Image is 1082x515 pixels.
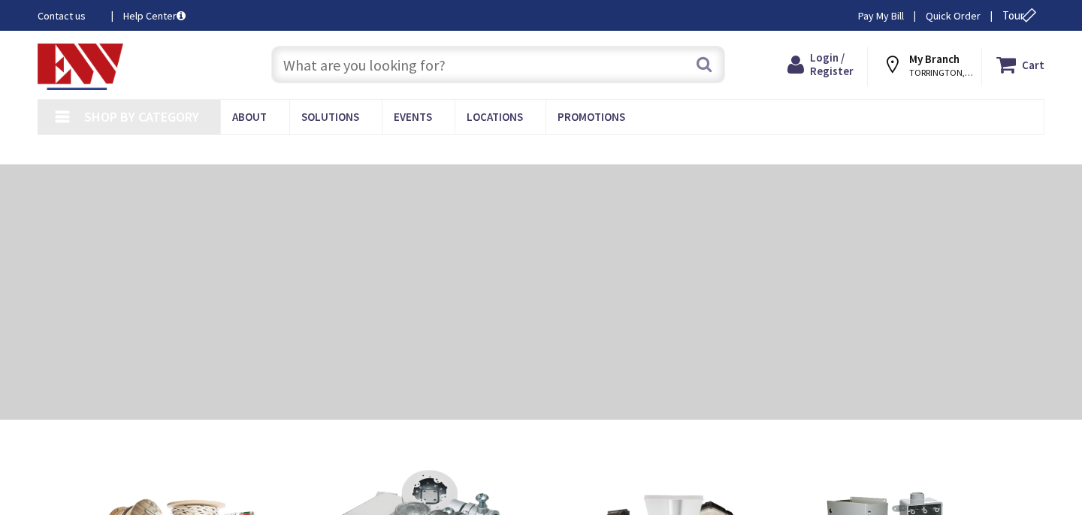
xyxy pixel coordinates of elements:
span: Login / Register [810,50,854,78]
input: What are you looking for? [271,46,725,83]
span: Events [394,110,432,124]
span: TORRINGTON, [GEOGRAPHIC_DATA] [909,67,973,79]
span: Locations [467,110,523,124]
strong: Cart [1022,51,1044,78]
span: Shop By Category [84,108,199,125]
div: My Branch TORRINGTON, [GEOGRAPHIC_DATA] [882,51,968,78]
span: Promotions [558,110,625,124]
a: Login / Register [787,51,854,78]
a: Cart [996,51,1044,78]
a: Pay My Bill [858,8,904,23]
span: About [232,110,267,124]
span: Tour [1002,8,1041,23]
a: Quick Order [926,8,981,23]
img: Electrical Wholesalers, Inc. [38,44,123,90]
a: Contact us [38,8,99,23]
strong: My Branch [909,52,960,66]
span: Solutions [301,110,359,124]
a: Help Center [123,8,186,23]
